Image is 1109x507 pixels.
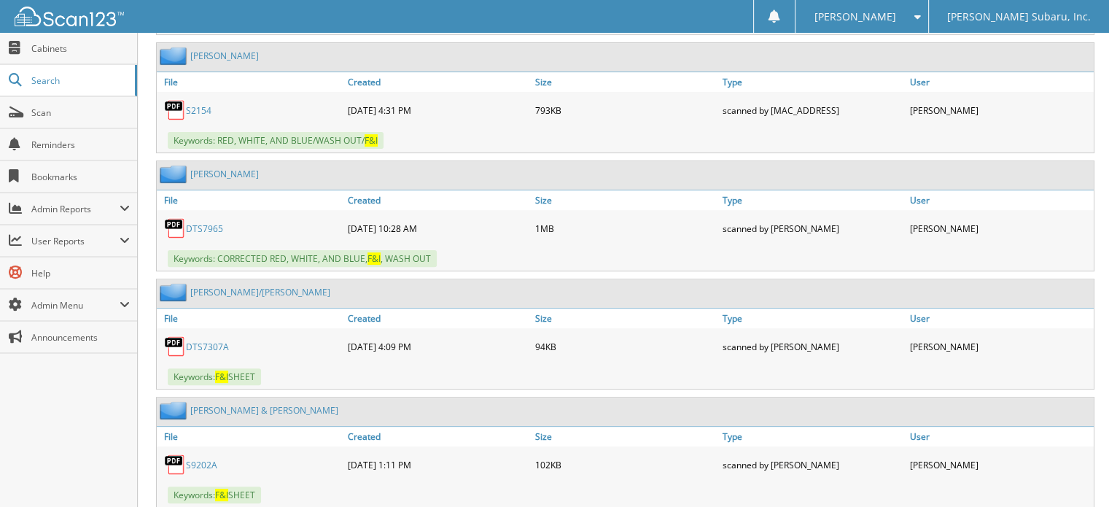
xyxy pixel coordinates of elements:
span: F&I [215,489,228,501]
a: File [157,190,344,210]
a: S9202A [186,459,217,471]
img: folder2.png [160,165,190,183]
img: PDF.png [164,217,186,239]
span: Keywords: SHEET [168,487,261,503]
span: Keywords: SHEET [168,368,261,385]
a: User [906,309,1094,328]
span: Search [31,74,128,87]
a: Size [532,427,719,446]
div: scanned by [MAC_ADDRESS] [719,96,906,125]
span: Admin Reports [31,203,120,215]
a: Created [344,72,532,92]
div: 102KB [532,450,719,479]
span: Bookmarks [31,171,130,183]
img: folder2.png [160,47,190,65]
span: F&I [365,134,378,147]
a: File [157,72,344,92]
div: 94KB [532,332,719,361]
img: PDF.png [164,454,186,476]
img: PDF.png [164,99,186,121]
div: [DATE] 1:11 PM [344,450,532,479]
a: File [157,427,344,446]
div: 793KB [532,96,719,125]
span: Keywords: RED, WHITE, AND BLUE/WASH OUT/ [168,132,384,149]
a: Size [532,72,719,92]
a: Type [719,309,906,328]
iframe: Chat Widget [1036,437,1109,507]
div: [PERSON_NAME] [906,214,1094,243]
a: [PERSON_NAME] & [PERSON_NAME] [190,404,338,417]
span: [PERSON_NAME] [814,12,895,21]
a: [PERSON_NAME] [190,168,259,180]
img: folder2.png [160,401,190,419]
div: 1MB [532,214,719,243]
div: [DATE] 4:31 PM [344,96,532,125]
img: folder2.png [160,283,190,301]
img: scan123-logo-white.svg [15,7,124,26]
img: PDF.png [164,336,186,357]
span: Scan [31,107,130,119]
a: User [906,190,1094,210]
div: [PERSON_NAME] [906,332,1094,361]
div: [PERSON_NAME] [906,450,1094,479]
a: File [157,309,344,328]
span: Cabinets [31,42,130,55]
a: Created [344,309,532,328]
a: Type [719,190,906,210]
a: User [906,72,1094,92]
span: Reminders [31,139,130,151]
span: Help [31,267,130,279]
a: DTS7307A [186,341,229,353]
a: Type [719,427,906,446]
span: Keywords: CORRECTED RED, WHITE, AND BLUE, , WASH OUT [168,250,437,267]
div: [DATE] 10:28 AM [344,214,532,243]
div: [DATE] 4:09 PM [344,332,532,361]
a: S2154 [186,104,211,117]
div: scanned by [PERSON_NAME] [719,214,906,243]
a: [PERSON_NAME] [190,50,259,62]
a: User [906,427,1094,446]
span: User Reports [31,235,120,247]
span: F&I [215,371,228,383]
span: [PERSON_NAME] Subaru, Inc. [947,12,1091,21]
span: Admin Menu [31,299,120,311]
span: Announcements [31,331,130,344]
span: F&I [367,252,381,265]
a: Size [532,309,719,328]
a: Size [532,190,719,210]
div: scanned by [PERSON_NAME] [719,450,906,479]
a: Type [719,72,906,92]
a: Created [344,427,532,446]
div: [PERSON_NAME] [906,96,1094,125]
a: [PERSON_NAME]/[PERSON_NAME] [190,286,330,298]
a: DTS7965 [186,222,223,235]
div: scanned by [PERSON_NAME] [719,332,906,361]
a: Created [344,190,532,210]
